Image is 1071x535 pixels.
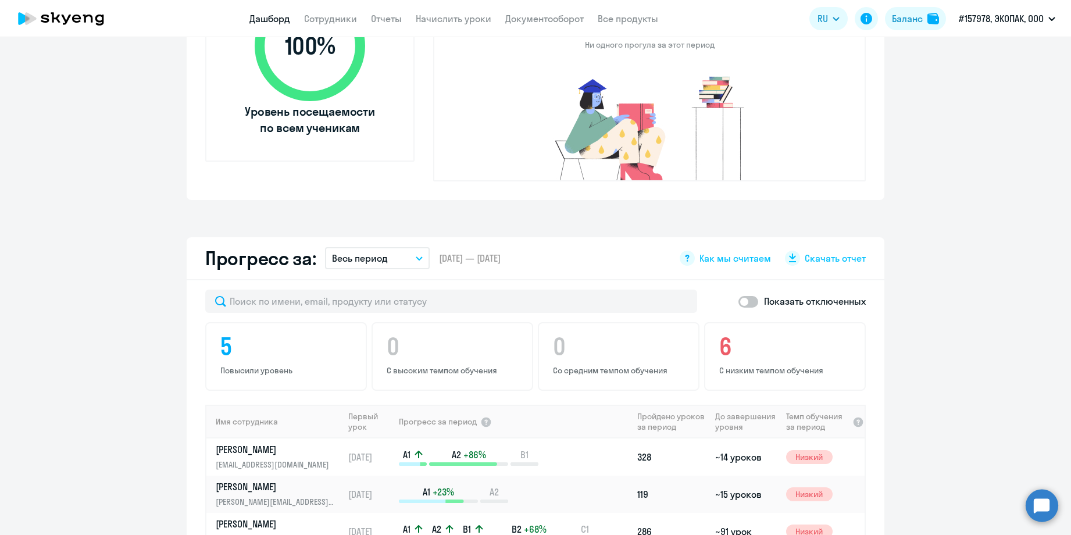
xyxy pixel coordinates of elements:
p: С низким темпом обучения [719,365,854,376]
span: A1 [403,448,410,461]
th: Первый урок [344,405,398,438]
h4: 5 [220,333,355,361]
span: Низкий [786,450,833,464]
a: Начислить уроки [416,13,491,24]
span: RU [817,12,828,26]
a: [PERSON_NAME][EMAIL_ADDRESS][DOMAIN_NAME] [216,443,343,471]
span: Скачать отчет [805,252,866,265]
button: Балансbalance [885,7,946,30]
p: [PERSON_NAME] [216,480,335,493]
span: +23% [433,486,454,498]
span: Уровень посещаемости по всем ученикам [243,104,377,136]
input: Поиск по имени, email, продукту или статусу [205,290,697,313]
th: Имя сотрудника [206,405,344,438]
p: Показать отключенных [764,294,866,308]
img: balance [927,13,939,24]
h4: 6 [719,333,854,361]
button: RU [809,7,848,30]
a: Все продукты [598,13,658,24]
button: Весь период [325,247,430,269]
span: [DATE] — [DATE] [439,252,501,265]
span: A2 [490,486,499,498]
span: A1 [423,486,430,498]
a: [PERSON_NAME][PERSON_NAME][EMAIL_ADDRESS][DOMAIN_NAME] [216,480,343,508]
h2: Прогресс за: [205,247,316,270]
span: +86% [463,448,486,461]
p: [EMAIL_ADDRESS][DOMAIN_NAME] [216,458,335,471]
p: [PERSON_NAME][EMAIL_ADDRESS][DOMAIN_NAME] [216,495,335,508]
th: Пройдено уроков за период [633,405,711,438]
td: 328 [633,438,711,476]
td: [DATE] [344,476,398,513]
div: Баланс [892,12,923,26]
p: Ни одного прогула за этот период [585,40,715,50]
img: no-truants [533,73,766,180]
span: Темп обучения за период [786,411,849,432]
span: Как мы считаем [699,252,771,265]
a: Сотрудники [304,13,357,24]
span: 100 % [243,32,377,60]
span: B1 [520,448,529,461]
td: [DATE] [344,438,398,476]
p: [PERSON_NAME] [216,518,335,530]
p: Повысили уровень [220,365,355,376]
p: #157978, ЭКОПАК, ООО [959,12,1044,26]
button: #157978, ЭКОПАК, ООО [953,5,1061,33]
span: A2 [452,448,461,461]
p: Весь период [332,251,388,265]
a: Документооборот [505,13,584,24]
th: До завершения уровня [711,405,781,438]
td: ~15 уроков [711,476,781,513]
a: Отчеты [371,13,402,24]
td: 119 [633,476,711,513]
p: [PERSON_NAME] [216,443,335,456]
span: Прогресс за период [399,416,477,427]
a: Дашборд [249,13,290,24]
span: Низкий [786,487,833,501]
td: ~14 уроков [711,438,781,476]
